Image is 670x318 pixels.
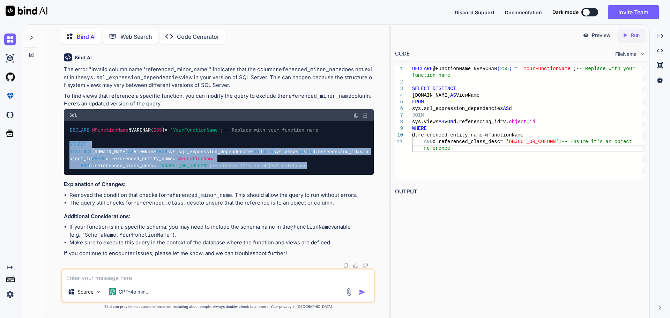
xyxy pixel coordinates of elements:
span: d.referenced_entity_name [412,132,483,138]
span: ( [497,66,500,72]
img: chevron down [639,51,645,57]
span: sys.sql_expression_dependencies [412,106,503,111]
span: AS [503,106,509,111]
div: 3 [395,86,403,92]
p: Bind can provide inaccurate information, including about people. Always double-check its answers.... [61,304,375,309]
span: AS [254,148,259,155]
p: Source [77,288,94,295]
div: 7 [395,112,403,119]
img: GPT-4o mini [109,288,116,295]
span: JOIN [262,148,273,155]
img: Bind AI [6,6,47,16]
img: icon [359,289,366,296]
img: attachment [345,288,353,296]
img: settings [4,288,16,300]
span: JOIN [412,112,424,118]
span: = [173,155,176,162]
span: DISTINCT [432,86,456,91]
span: 255 [500,66,509,72]
span: -- Ensure it's an object [561,139,632,145]
span: -- Replace with your function name [223,127,318,133]
img: premium [4,90,16,102]
span: Dark mode [552,9,579,16]
img: dislike [363,263,368,268]
span: d.referencing_id [453,119,500,125]
span: Discord Support [455,9,494,15]
span: v [444,119,447,125]
p: If you continue to encounter issues, please let me know, and we can troubleshoot further! [64,250,374,258]
div: 5 [395,99,403,105]
code: referenced_minor_name [276,66,342,73]
span: @FunctionName NVARCHAR [432,66,497,72]
p: Bind AI [77,32,96,41]
span: AS [450,93,456,98]
div: 1 [395,66,403,72]
img: Open in Browser [362,112,368,118]
span: FileName [615,51,636,58]
span: DECLARE [412,66,433,72]
span: 'OBJECT_OR_COLUMN' [506,139,559,145]
img: githubLight [4,71,16,83]
li: The query still checks for to ensure that the reference is to an object or column. [69,199,374,207]
img: darkCloudIdeIcon [4,109,16,121]
p: GPT-4o min.. [119,288,148,295]
p: To find views that reference a specific function, you can modify the query to exclude the column.... [64,92,374,108]
span: @FunctionName [92,127,128,133]
img: chat [4,34,16,45]
div: 9 [395,125,403,132]
li: If your function is in a specific schema, you may need to include the schema name in the variable... [69,223,374,239]
span: = [357,148,360,155]
span: ; [573,66,576,72]
img: preview [583,32,589,38]
span: = [515,66,518,72]
span: Documentation [505,9,542,15]
span: SELECT [412,86,430,91]
img: copy [343,263,349,268]
span: @FunctionName [178,155,215,162]
span: ViewName [456,93,479,98]
span: ) [509,66,512,72]
span: [DOMAIN_NAME] [412,93,450,98]
div: CODE [395,50,410,58]
li: Removed the condition that checks for . This should allow the query to run without errors. [69,191,374,199]
span: Sql [69,112,77,118]
img: Pick Models [96,289,102,295]
span: object_id [509,119,535,125]
h3: Additional Considerations: [64,213,374,221]
div: 11 [395,139,403,145]
span: d.referenced_class_desc [432,139,500,145]
span: WHERE [92,155,106,162]
h6: Bind AI [75,54,92,61]
span: @FunctionName [485,132,523,138]
div: 4 [395,92,403,99]
div: 2 [395,79,403,86]
span: reference [424,146,450,151]
button: Documentation [505,9,542,16]
span: = [153,163,156,169]
p: Code Generator [177,32,219,41]
span: AS [298,148,304,155]
span: = [500,119,503,125]
code: referenced_minor_name [285,93,351,99]
span: -- Replace with your [576,66,635,72]
code: NVARCHAR( ) ; [DOMAIN_NAME] ViewName sys.sql_expression_dependencies d sys.views v d.referencing_... [69,126,368,169]
code: 'SchemaName.YourFunctionName' [82,231,173,238]
img: like [353,263,358,268]
span: function name [412,73,450,78]
code: @FunctionName [290,223,331,230]
code: sys.sql_expression_dependencies [84,74,181,81]
span: WHERE [412,126,427,131]
span: SELECT [69,141,86,148]
p: Web Search [120,32,152,41]
div: 8 [395,119,403,125]
span: DISTINCT [69,148,92,155]
span: FROM [412,99,424,105]
button: Discord Support [455,9,494,16]
p: Run [631,32,640,39]
span: ON [307,148,312,155]
img: copy [353,112,359,118]
p: The error "Invalid column name 'referenced_minor_name'" indicates that the column does not exist ... [64,66,374,89]
button: Invite Team [608,5,659,19]
span: AS [128,148,134,155]
span: 'YourFunctionName' [170,127,221,133]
